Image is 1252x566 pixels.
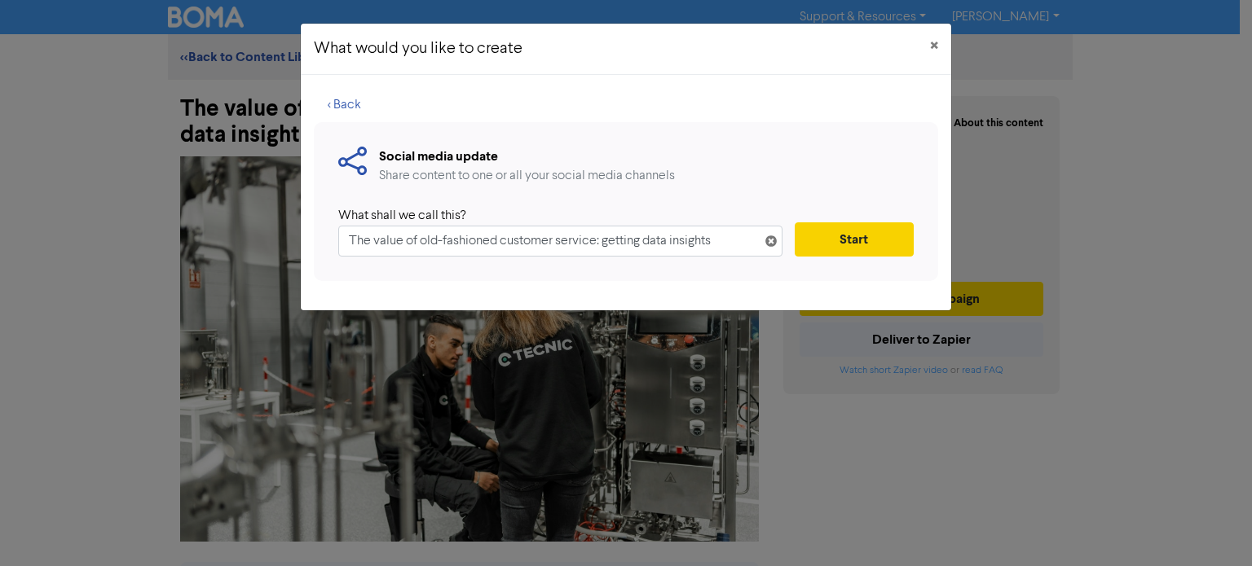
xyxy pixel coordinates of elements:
button: < Back [314,88,375,122]
div: Social media update [379,147,675,166]
iframe: Chat Widget [1170,488,1252,566]
div: What shall we call this? [338,206,770,226]
button: Start [795,222,914,257]
div: Share content to one or all your social media channels [379,166,675,186]
button: Close [917,24,951,69]
span: × [930,34,938,59]
h5: What would you like to create [314,37,522,61]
